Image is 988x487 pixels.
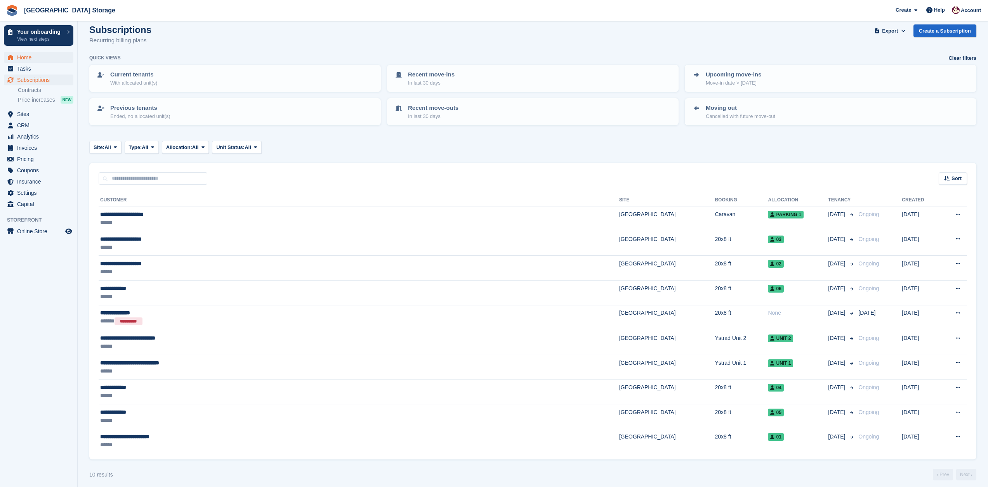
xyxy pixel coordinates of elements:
[715,380,768,404] td: 20x8 ft
[858,360,879,366] span: Ongoing
[768,194,828,206] th: Allocation
[99,194,619,206] th: Customer
[706,70,761,79] p: Upcoming move-ins
[17,187,64,198] span: Settings
[715,330,768,355] td: Ystrad Unit 2
[61,96,73,104] div: NEW
[828,309,847,317] span: [DATE]
[706,113,775,120] p: Cancelled with future move-out
[686,99,976,125] a: Moving out Cancelled with future move-out
[4,154,73,165] a: menu
[17,109,64,120] span: Sites
[828,433,847,441] span: [DATE]
[768,359,793,367] span: Unit 1
[21,4,118,17] a: [GEOGRAPHIC_DATA] Storage
[902,231,939,256] td: [DATE]
[192,144,199,151] span: All
[896,6,911,14] span: Create
[828,235,847,243] span: [DATE]
[952,175,962,182] span: Sort
[706,79,761,87] p: Move-in date > [DATE]
[17,75,64,85] span: Subscriptions
[902,256,939,281] td: [DATE]
[4,75,73,85] a: menu
[388,66,678,91] a: Recent move-ins In last 30 days
[6,5,18,16] img: stora-icon-8386f47178a22dfd0bd8f6a31ec36ba5ce8667c1dd55bd0f319d3a0aa187defe.svg
[142,144,148,151] span: All
[17,29,63,35] p: Your onboarding
[715,231,768,256] td: 20x8 ft
[686,66,976,91] a: Upcoming move-ins Move-in date > [DATE]
[768,260,783,268] span: 02
[408,70,455,79] p: Recent move-ins
[913,24,976,37] a: Create a Subscription
[17,120,64,131] span: CRM
[110,113,170,120] p: Ended, no allocated unit(s)
[4,109,73,120] a: menu
[90,99,380,125] a: Previous tenants Ended, no allocated unit(s)
[902,404,939,429] td: [DATE]
[858,285,879,291] span: Ongoing
[902,206,939,231] td: [DATE]
[619,355,715,380] td: [GEOGRAPHIC_DATA]
[4,131,73,142] a: menu
[110,70,157,79] p: Current tenants
[768,285,783,293] span: 06
[18,95,73,104] a: Price increases NEW
[4,165,73,176] a: menu
[4,176,73,187] a: menu
[4,120,73,131] a: menu
[125,141,159,154] button: Type: All
[902,330,939,355] td: [DATE]
[828,408,847,416] span: [DATE]
[858,211,879,217] span: Ongoing
[216,144,245,151] span: Unit Status:
[619,330,715,355] td: [GEOGRAPHIC_DATA]
[952,6,960,14] img: Andrew Lacey
[768,433,783,441] span: 01
[619,206,715,231] td: [GEOGRAPHIC_DATA]
[902,305,939,330] td: [DATE]
[4,142,73,153] a: menu
[4,52,73,63] a: menu
[4,63,73,74] a: menu
[828,194,855,206] th: Tenancy
[619,280,715,305] td: [GEOGRAPHIC_DATA]
[706,104,775,113] p: Moving out
[902,280,939,305] td: [DATE]
[828,334,847,342] span: [DATE]
[619,429,715,453] td: [GEOGRAPHIC_DATA]
[408,104,458,113] p: Recent move-outs
[166,144,192,151] span: Allocation:
[17,36,63,43] p: View next steps
[902,194,939,206] th: Created
[89,54,121,61] h6: Quick views
[4,199,73,210] a: menu
[873,24,907,37] button: Export
[64,227,73,236] a: Preview store
[17,226,64,237] span: Online Store
[4,226,73,237] a: menu
[89,24,151,35] h1: Subscriptions
[931,469,978,480] nav: Page
[162,141,209,154] button: Allocation: All
[715,256,768,281] td: 20x8 ft
[858,310,875,316] span: [DATE]
[715,404,768,429] td: 20x8 ft
[129,144,142,151] span: Type:
[715,280,768,305] td: 20x8 ft
[768,384,783,392] span: 04
[961,7,981,14] span: Account
[715,206,768,231] td: Caravan
[828,383,847,392] span: [DATE]
[828,210,847,218] span: [DATE]
[90,66,380,91] a: Current tenants With allocated unit(s)
[768,236,783,243] span: 03
[17,154,64,165] span: Pricing
[715,429,768,453] td: 20x8 ft
[933,469,953,480] a: Previous
[89,36,151,45] p: Recurring billing plans
[18,87,73,94] a: Contracts
[4,25,73,46] a: Your onboarding View next steps
[17,142,64,153] span: Invoices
